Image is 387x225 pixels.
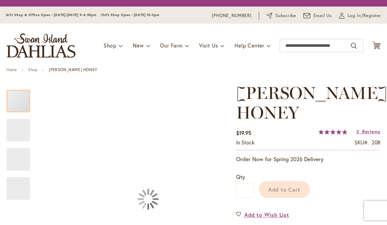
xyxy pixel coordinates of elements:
a: Home [7,67,17,72]
span: Add to Wish List [244,211,289,218]
span: Help Center [234,42,264,49]
div: CRICHTON HONEY [7,171,30,200]
span: New [133,42,144,49]
p: Order Now for Spring 2026 Delivery [236,155,380,163]
span: Subscribe [275,12,296,19]
a: 3 Reviews [356,128,380,135]
a: Log In/Register [339,12,381,19]
span: Email Us [314,12,332,19]
div: 100% [318,129,347,135]
span: Our Farm [160,42,182,49]
span: Shop [104,42,116,49]
a: Add to Wish List [236,211,289,218]
span: Visit Us [199,42,218,49]
div: Availability [236,139,255,146]
a: [PHONE_NUMBER] [212,12,252,19]
iframe: Launch Accessibility Center [5,202,23,220]
span: Gift Shop & Office Open - [DATE]-[DATE] 9-4:30pm / [6,13,102,17]
span: Reviews [362,128,380,135]
span: $19.95 [236,129,251,136]
a: Shop [28,67,37,72]
a: store logo [7,33,75,58]
div: CRICHTON HONEY [7,141,37,171]
span: Log In/Register [348,12,381,19]
a: Email Us [303,12,332,19]
div: CRICHTON HONEY [7,83,37,112]
span: 3 [356,128,359,135]
span: Gift Shop Open - [DATE] 10-3pm [102,13,159,17]
div: 208 [372,139,380,146]
strong: SKU [355,139,369,146]
a: Subscribe [266,12,296,19]
span: Qty [236,173,245,180]
strong: [PERSON_NAME] HONEY [49,67,97,72]
span: In stock [236,139,255,146]
div: CRICHTON HONEY [7,112,37,141]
